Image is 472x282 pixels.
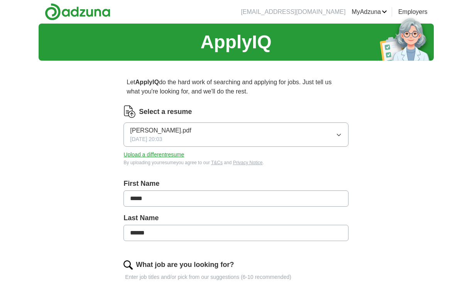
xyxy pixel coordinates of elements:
[233,160,263,165] a: Privacy Notice
[123,105,136,118] img: CV Icon
[123,122,348,147] button: [PERSON_NAME].pdf[DATE] 20:03
[123,151,184,159] button: Upload a differentresume
[200,28,271,56] h1: ApplyIQ
[136,260,234,270] label: What job are you looking for?
[123,260,133,270] img: search.png
[398,7,428,17] a: Employers
[135,79,159,85] strong: ApplyIQ
[45,3,110,20] img: Adzuna logo
[211,160,223,165] a: T&Cs
[123,178,348,189] label: First Name
[130,126,191,135] span: [PERSON_NAME].pdf
[352,7,387,17] a: MyAdzuna
[123,273,348,281] p: Enter job titles and/or pick from our suggestions (6-10 recommended)
[241,7,345,17] li: [EMAIL_ADDRESS][DOMAIN_NAME]
[130,135,162,143] span: [DATE] 20:03
[123,159,348,166] div: By uploading your resume you agree to our and .
[123,75,348,99] p: Let do the hard work of searching and applying for jobs. Just tell us what you're looking for, an...
[123,213,348,223] label: Last Name
[139,107,192,117] label: Select a resume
